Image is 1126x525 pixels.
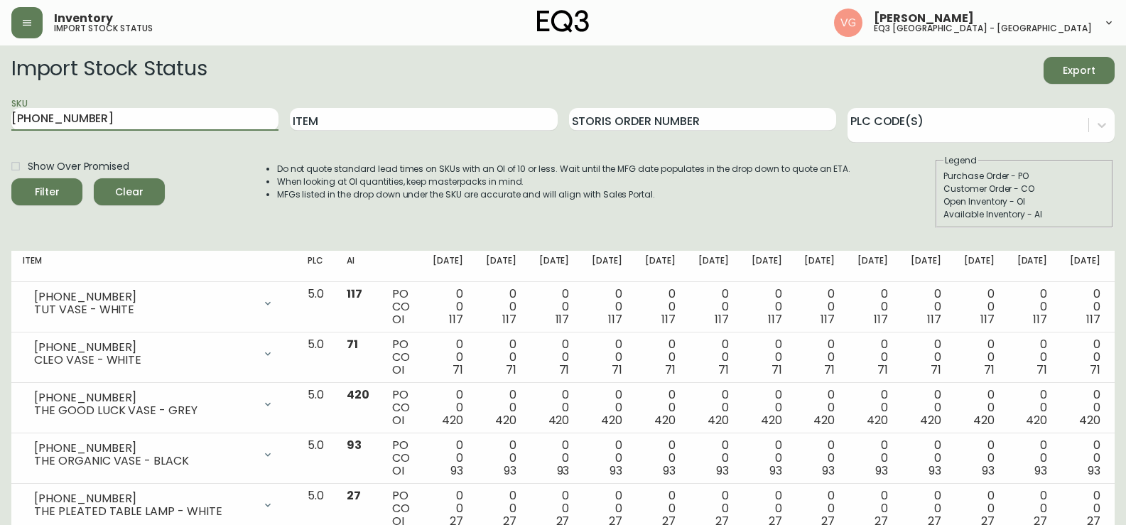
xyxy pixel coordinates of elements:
[548,412,570,428] span: 420
[1036,362,1047,378] span: 71
[964,389,995,427] div: 0 0
[433,338,463,377] div: 0 0
[877,362,888,378] span: 71
[943,208,1105,221] div: Available Inventory - AI
[475,251,528,282] th: [DATE]
[556,311,570,328] span: 117
[1033,311,1047,328] span: 117
[601,412,622,428] span: 420
[1026,412,1047,428] span: 420
[943,170,1105,183] div: Purchase Order - PO
[392,338,410,377] div: PO CO
[931,362,941,378] span: 71
[54,24,153,33] h5: import stock status
[927,311,941,328] span: 117
[392,362,404,378] span: OI
[1070,389,1100,427] div: 0 0
[911,288,941,326] div: 0 0
[1006,251,1059,282] th: [DATE]
[392,412,404,428] span: OI
[654,412,676,428] span: 420
[821,311,835,328] span: 117
[347,437,362,453] span: 93
[1044,57,1115,84] button: Export
[715,311,729,328] span: 117
[663,462,676,479] span: 93
[34,442,254,455] div: [PHONE_NUMBER]
[11,178,82,205] button: Filter
[539,389,570,427] div: 0 0
[875,462,888,479] span: 93
[752,389,782,427] div: 0 0
[11,57,207,84] h2: Import Stock Status
[846,251,899,282] th: [DATE]
[296,383,335,433] td: 5.0
[698,389,729,427] div: 0 0
[23,439,285,470] div: [PHONE_NUMBER]THE ORGANIC VASE - BLACK
[592,288,622,326] div: 0 0
[277,175,851,188] li: When looking at OI quantities, keep masterpacks in mind.
[539,288,570,326] div: 0 0
[1017,338,1048,377] div: 0 0
[277,188,851,201] li: MFGs listed in the drop down under the SKU are accurate and will align with Sales Portal.
[486,338,516,377] div: 0 0
[296,251,335,282] th: PLC
[824,362,835,378] span: 71
[502,311,516,328] span: 117
[911,338,941,377] div: 0 0
[645,389,676,427] div: 0 0
[1070,288,1100,326] div: 0 0
[857,338,888,377] div: 0 0
[347,336,358,352] span: 71
[804,338,835,377] div: 0 0
[34,303,254,316] div: TUT VASE - WHITE
[804,288,835,326] div: 0 0
[105,183,153,201] span: Clear
[698,439,729,477] div: 0 0
[634,251,687,282] th: [DATE]
[943,183,1105,195] div: Customer Order - CO
[1070,439,1100,477] div: 0 0
[11,251,296,282] th: Item
[347,286,362,302] span: 117
[610,462,622,479] span: 93
[347,386,369,403] span: 420
[506,362,516,378] span: 71
[929,462,941,479] span: 93
[1088,462,1100,479] span: 93
[433,389,463,427] div: 0 0
[54,13,113,24] span: Inventory
[772,362,782,378] span: 71
[645,288,676,326] div: 0 0
[911,439,941,477] div: 0 0
[34,455,254,467] div: THE ORGANIC VASE - BLACK
[392,288,410,326] div: PO CO
[296,433,335,484] td: 5.0
[94,178,165,205] button: Clear
[537,10,590,33] img: logo
[34,291,254,303] div: [PHONE_NUMBER]
[708,412,729,428] span: 420
[612,362,622,378] span: 71
[752,439,782,477] div: 0 0
[34,341,254,354] div: [PHONE_NUMBER]
[433,288,463,326] div: 0 0
[392,439,410,477] div: PO CO
[687,251,740,282] th: [DATE]
[874,24,1092,33] h5: eq3 [GEOGRAPHIC_DATA] - [GEOGRAPHIC_DATA]
[769,462,782,479] span: 93
[433,439,463,477] div: 0 0
[698,288,729,326] div: 0 0
[34,404,254,417] div: THE GOOD LUCK VASE - GREY
[874,311,888,328] span: 117
[1017,389,1048,427] div: 0 0
[34,492,254,505] div: [PHONE_NUMBER]
[450,462,463,479] span: 93
[453,362,463,378] span: 71
[34,505,254,518] div: THE PLEATED TABLE LAMP - WHITE
[608,311,622,328] span: 117
[964,288,995,326] div: 0 0
[592,439,622,477] div: 0 0
[1090,362,1100,378] span: 71
[592,389,622,427] div: 0 0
